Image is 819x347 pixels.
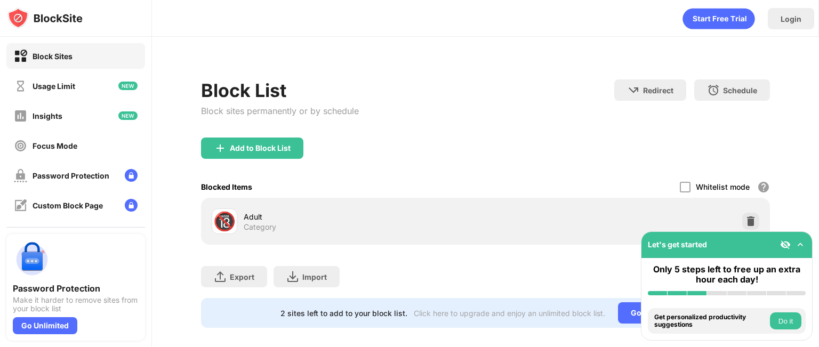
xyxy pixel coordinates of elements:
[201,182,252,191] div: Blocked Items
[230,144,291,152] div: Add to Block List
[125,169,138,182] img: lock-menu.svg
[213,211,236,232] div: 🔞
[654,313,767,329] div: Get personalized productivity suggestions
[14,50,27,63] img: block-on.svg
[14,139,27,152] img: focus-off.svg
[648,264,806,285] div: Only 5 steps left to free up an extra hour each day!
[13,283,139,294] div: Password Protection
[648,240,707,249] div: Let's get started
[201,79,359,101] div: Block List
[618,302,691,324] div: Go Unlimited
[14,109,27,123] img: insights-off.svg
[280,309,407,318] div: 2 sites left to add to your block list.
[302,272,327,281] div: Import
[795,239,806,250] img: omni-setup-toggle.svg
[33,52,73,61] div: Block Sites
[7,7,83,29] img: logo-blocksite.svg
[118,82,138,90] img: new-icon.svg
[723,86,757,95] div: Schedule
[33,111,62,120] div: Insights
[244,222,276,232] div: Category
[696,182,750,191] div: Whitelist mode
[201,106,359,116] div: Block sites permanently or by schedule
[33,82,75,91] div: Usage Limit
[781,14,801,23] div: Login
[14,169,27,182] img: password-protection-off.svg
[414,309,605,318] div: Click here to upgrade and enjoy an unlimited block list.
[14,199,27,212] img: customize-block-page-off.svg
[682,8,755,29] div: animation
[13,240,51,279] img: push-password-protection.svg
[643,86,673,95] div: Redirect
[230,272,254,281] div: Export
[33,171,109,180] div: Password Protection
[244,211,485,222] div: Adult
[770,312,801,329] button: Do it
[33,141,77,150] div: Focus Mode
[118,111,138,120] img: new-icon.svg
[125,199,138,212] img: lock-menu.svg
[14,79,27,93] img: time-usage-off.svg
[13,296,139,313] div: Make it harder to remove sites from your block list
[13,317,77,334] div: Go Unlimited
[780,239,791,250] img: eye-not-visible.svg
[33,201,103,210] div: Custom Block Page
